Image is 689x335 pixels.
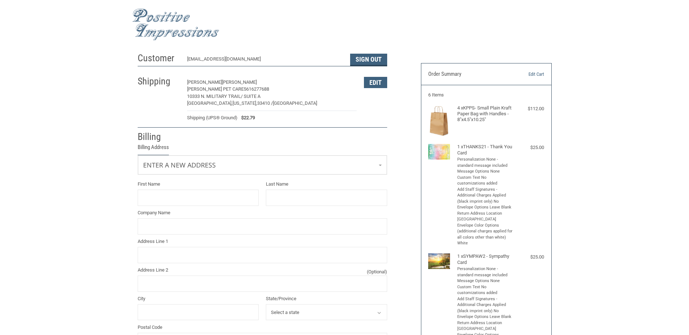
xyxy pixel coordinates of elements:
span: Shipping (UPS® Ground) [187,114,238,121]
span: [US_STATE], [232,100,257,106]
li: Add Staff Signatures - Additional Charges Applied (black imprint only) No [457,187,514,205]
a: Edit Cart [507,71,544,78]
img: Positive Impressions [132,8,219,41]
li: Envelope Color Options (additional charges applied for all colors other than white) White [457,223,514,247]
label: Postal Code [138,324,387,331]
h2: Billing [138,131,180,143]
div: $112.00 [515,105,544,112]
li: Return Address Location [GEOGRAPHIC_DATA] [457,211,514,223]
span: 5616277688 [244,86,269,92]
label: First Name [138,181,259,188]
h3: Order Summary [428,71,507,78]
span: / Suite A [241,94,260,99]
button: Edit [364,77,387,88]
button: Sign Out [350,54,387,66]
li: Personalization None - standard message included [457,266,514,278]
legend: Billing Address [138,143,169,155]
label: Address Line 1 [138,238,387,245]
li: Envelope Options Leave Blank [457,204,514,211]
li: Message Options None [457,169,514,175]
li: Add Staff Signatures - Additional Charges Applied (black imprint only) No [457,296,514,314]
li: Custom Text No customizations added [457,175,514,187]
span: [GEOGRAPHIC_DATA] [273,100,317,106]
div: [EMAIL_ADDRESS][DOMAIN_NAME] [187,55,343,66]
label: Last Name [266,181,387,188]
h4: 1 x THANKS21 - Thank You Card [457,144,514,156]
span: 10333 N. Military Trail [187,94,241,99]
h4: 4 x KPPS- Small Plain Kraft Paper Bag with Handles - 8"x4.5"x10.25" [457,105,514,123]
span: [PERSON_NAME] Pet Care [187,86,244,92]
li: Envelope Options Leave Blank [457,314,514,320]
li: Custom Text No customizations added [457,284,514,296]
li: Return Address Location [GEOGRAPHIC_DATA] [457,320,514,332]
label: Address Line 2 [138,266,387,274]
a: Enter or select a different address [138,156,387,174]
li: Personalization None - standard message included [457,157,514,169]
li: Message Options None [457,278,514,284]
span: $22.79 [238,114,255,121]
h2: Shipping [138,75,180,87]
span: Enter a new address [143,161,216,169]
span: [PERSON_NAME] [222,79,257,85]
span: [PERSON_NAME] [187,79,222,85]
span: 33410 / [257,100,273,106]
div: $25.00 [515,144,544,151]
h3: 6 Items [428,92,544,98]
h4: 1 x SYMPAW2 - Sympathy Card [457,253,514,265]
small: (Optional) [367,268,387,276]
div: $25.00 [515,253,544,261]
label: State/Province [266,295,387,302]
label: City [138,295,259,302]
label: Company Name [138,209,387,216]
h2: Customer [138,52,180,64]
span: [GEOGRAPHIC_DATA], [187,100,232,106]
